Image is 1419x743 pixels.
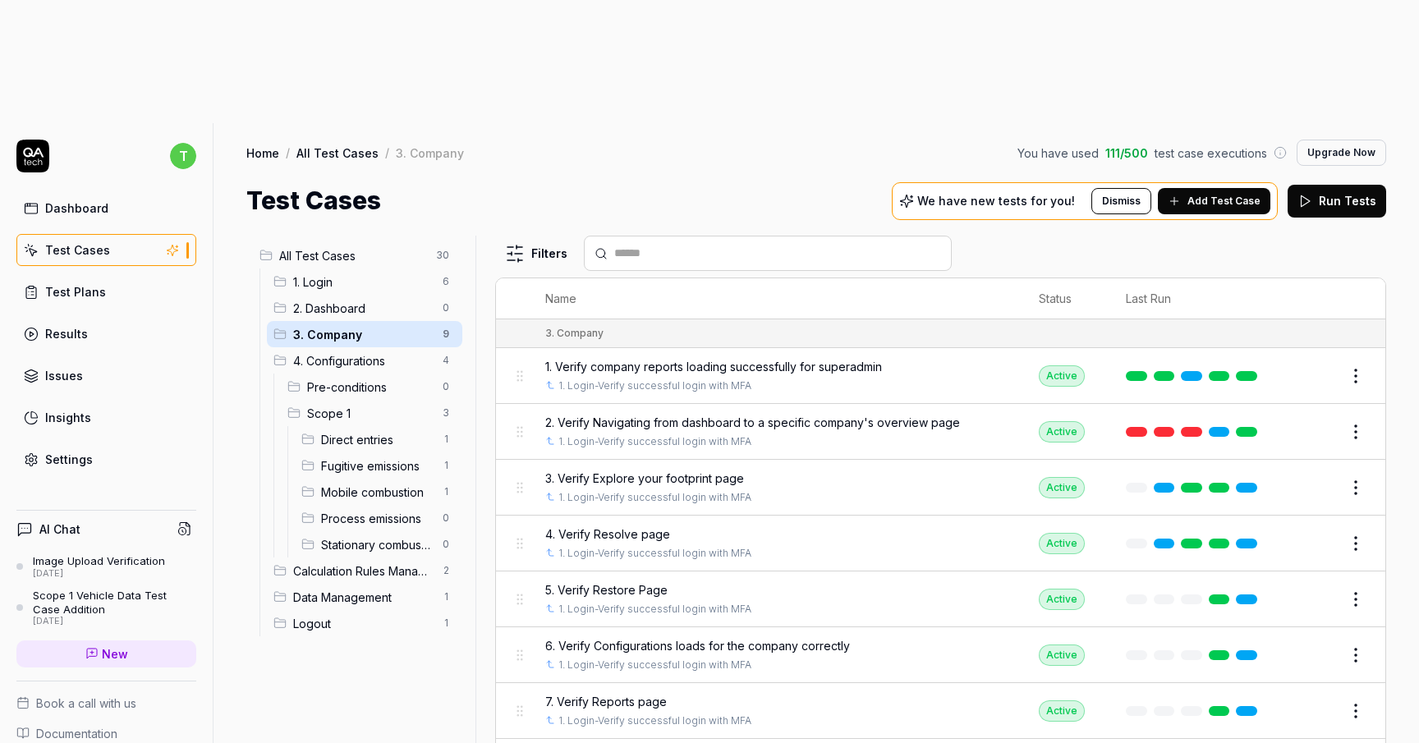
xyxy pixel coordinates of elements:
[45,325,88,342] div: Results
[246,182,381,219] h1: Test Cases
[295,479,462,505] div: Drag to reorderMobile combustion1
[16,725,196,742] a: Documentation
[170,140,196,172] button: t
[267,295,462,321] div: Drag to reorder2. Dashboard0
[295,531,462,557] div: Drag to reorderStationary combustion0
[558,602,751,617] a: 1. Login-Verify successful login with MFA
[295,452,462,479] div: Drag to reorderFugitive emissions1
[45,283,106,300] div: Test Plans
[396,144,464,161] div: 3. Company
[267,610,462,636] div: Drag to reorderLogout1
[36,725,117,742] span: Documentation
[436,482,456,502] span: 1
[558,434,751,449] a: 1. Login-Verify successful login with MFA
[545,525,670,543] span: 4. Verify Resolve page
[45,451,93,468] div: Settings
[545,358,882,375] span: 1. Verify company reports loading successfully for superadmin
[545,581,668,599] span: 5. Verify Restore Page
[16,589,196,626] a: Scope 1 Vehicle Data Test Case Addition[DATE]
[1039,365,1085,387] div: Active
[1297,140,1386,166] button: Upgrade Now
[436,324,456,344] span: 9
[16,234,196,266] a: Test Cases
[16,401,196,433] a: Insights
[917,195,1075,207] p: We have new tests for you!
[16,443,196,475] a: Settings
[429,245,456,265] span: 30
[1288,185,1386,218] button: Run Tests
[16,360,196,392] a: Issues
[16,318,196,350] a: Results
[1187,194,1261,209] span: Add Test Case
[246,144,279,161] a: Home
[279,247,426,264] span: All Test Cases
[436,456,456,475] span: 1
[33,589,196,616] div: Scope 1 Vehicle Data Test Case Addition
[545,470,744,487] span: 3. Verify Explore your footprint page
[1039,533,1085,554] div: Active
[293,352,433,369] span: 4. Configurations
[545,637,850,654] span: 6. Verify Configurations loads for the company correctly
[16,554,196,579] a: Image Upload Verification[DATE]
[1158,188,1270,214] button: Add Test Case
[436,351,456,370] span: 4
[436,561,456,580] span: 2
[1039,421,1085,443] div: Active
[1039,700,1085,722] div: Active
[558,378,751,393] a: 1. Login-Verify successful login with MFA
[16,695,196,712] a: Book a call with us
[558,490,751,505] a: 1. Login-Verify successful login with MFA
[307,378,433,396] span: Pre-conditions
[436,587,456,607] span: 1
[545,693,667,710] span: 7. Verify Reports page
[102,645,128,663] span: New
[496,627,1385,683] tr: 6. Verify Configurations loads for the company correctly1. Login-Verify successful login with MFA...
[267,321,462,347] div: Drag to reorder3. Company9
[170,143,196,169] span: t
[436,613,456,633] span: 1
[16,276,196,308] a: Test Plans
[1039,589,1085,610] div: Active
[1091,188,1151,214] button: Dismiss
[321,536,433,553] span: Stationary combustion
[45,367,83,384] div: Issues
[496,571,1385,627] tr: 5. Verify Restore Page1. Login-Verify successful login with MFAActive
[281,400,462,426] div: Drag to reorderScope 13
[295,505,462,531] div: Drag to reorderProcess emissions0
[286,144,290,161] div: /
[321,457,433,475] span: Fugitive emissions
[436,377,456,397] span: 0
[16,640,196,667] a: New
[293,615,433,632] span: Logout
[496,516,1385,571] tr: 4. Verify Resolve page1. Login-Verify successful login with MFAActive
[293,273,433,291] span: 1. Login
[496,460,1385,516] tr: 3. Verify Explore your footprint page1. Login-Verify successful login with MFAActive
[1039,477,1085,498] div: Active
[45,409,91,426] div: Insights
[496,348,1385,404] tr: 1. Verify company reports loading successfully for superadmin1. Login-Verify successful login wit...
[1039,644,1085,666] div: Active
[295,426,462,452] div: Drag to reorderDirect entries1
[267,584,462,610] div: Drag to reorderData Management1
[558,658,751,672] a: 1. Login-Verify successful login with MFA
[1109,278,1280,319] th: Last Run
[496,683,1385,739] tr: 7. Verify Reports page1. Login-Verify successful login with MFAActive
[307,405,433,422] span: Scope 1
[436,403,456,423] span: 3
[33,554,165,567] div: Image Upload Verification
[436,429,456,449] span: 1
[39,521,80,538] h4: AI Chat
[321,431,433,448] span: Direct entries
[296,144,379,161] a: All Test Cases
[1017,144,1099,162] span: You have used
[293,562,433,580] span: Calculation Rules Management
[45,200,108,217] div: Dashboard
[545,414,960,431] span: 2. Verify Navigating from dashboard to a specific company's overview page
[293,589,433,606] span: Data Management
[267,347,462,374] div: Drag to reorder4. Configurations4
[321,510,433,527] span: Process emissions
[36,695,136,712] span: Book a call with us
[545,326,604,341] div: 3. Company
[33,568,165,580] div: [DATE]
[1105,144,1148,162] span: 111 / 500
